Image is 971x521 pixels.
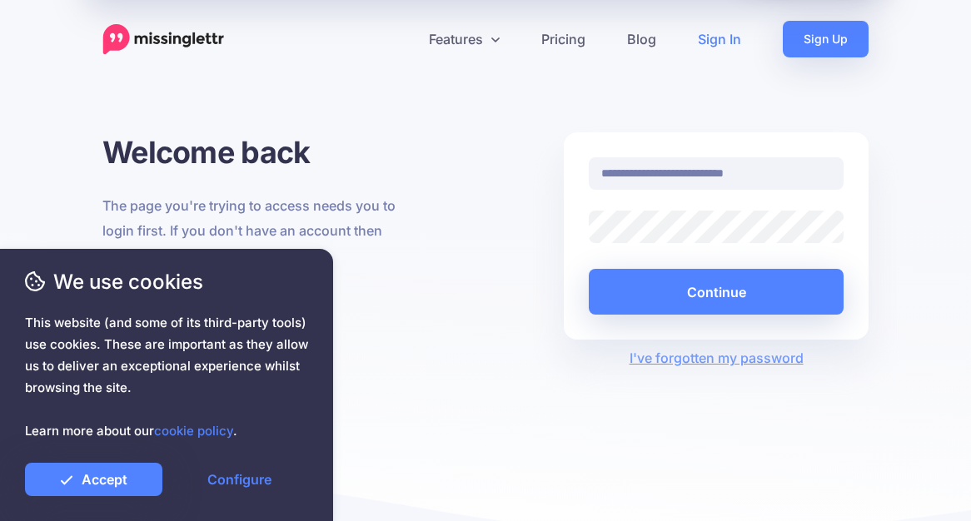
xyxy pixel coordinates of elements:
a: Configure [171,463,308,496]
a: Sign In [677,21,762,57]
span: This website (and some of its third-party tools) use cookies. These are important as they allow u... [25,312,308,442]
a: Features [408,21,520,57]
p: The page you're trying to access needs you to login first. If you don't have an account then you ... [102,193,407,268]
a: sign up here [153,247,232,264]
a: Accept [25,463,162,496]
button: Continue [589,269,844,315]
a: Sign Up [783,21,869,57]
a: Blog [606,21,677,57]
a: I've forgotten my password [630,350,804,366]
h1: Welcome back [102,132,407,172]
span: We use cookies [25,267,308,296]
a: cookie policy [154,423,233,439]
a: Pricing [520,21,606,57]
